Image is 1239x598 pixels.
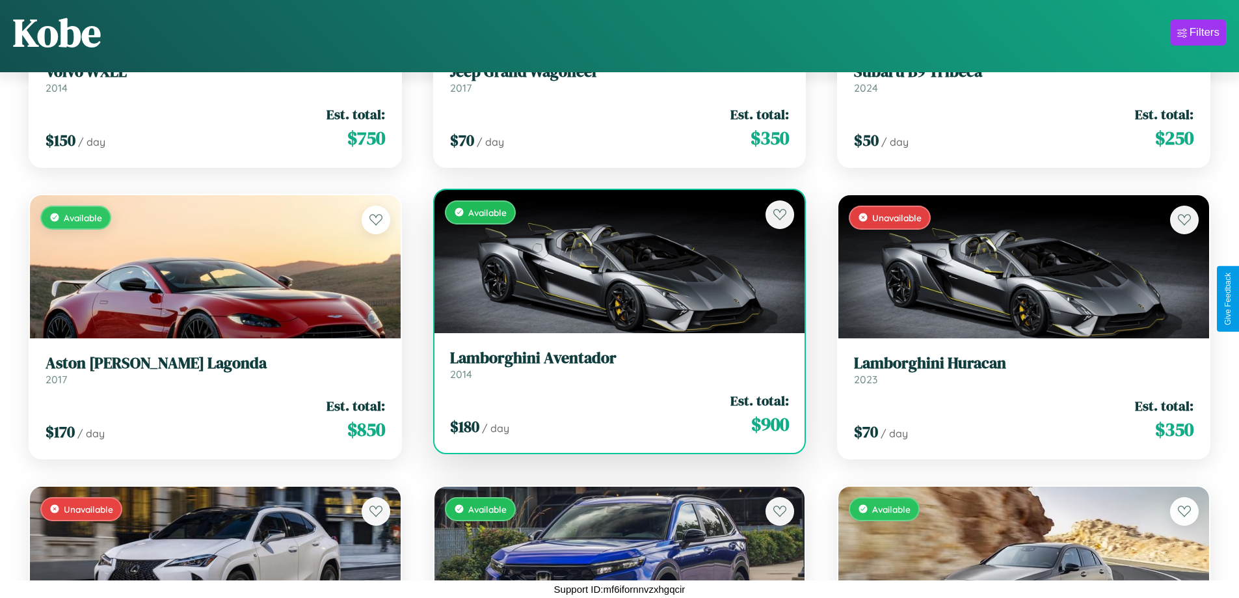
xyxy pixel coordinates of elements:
[46,62,385,81] h3: Volvo WXLL
[450,416,479,437] span: $ 180
[450,349,790,368] h3: Lamborghini Aventador
[326,396,385,415] span: Est. total:
[1155,416,1193,442] span: $ 350
[46,354,385,373] h3: Aston [PERSON_NAME] Lagonda
[854,129,879,151] span: $ 50
[46,62,385,94] a: Volvo WXLL2014
[751,411,789,437] span: $ 900
[482,422,509,435] span: / day
[854,62,1193,94] a: Subaru B9 Tribeca2024
[450,349,790,381] a: Lamborghini Aventador2014
[730,391,789,410] span: Est. total:
[46,354,385,386] a: Aston [PERSON_NAME] Lagonda2017
[347,125,385,151] span: $ 750
[730,105,789,124] span: Est. total:
[13,6,101,59] h1: Kobe
[46,373,67,386] span: 2017
[881,135,909,148] span: / day
[78,135,105,148] span: / day
[477,135,504,148] span: / day
[854,354,1193,373] h3: Lamborghini Huracan
[1135,105,1193,124] span: Est. total:
[64,212,102,223] span: Available
[872,504,911,515] span: Available
[554,580,686,598] p: Support ID: mf6ifornnvzxhgqcir
[46,81,68,94] span: 2014
[1155,125,1193,151] span: $ 250
[450,129,474,151] span: $ 70
[46,421,75,442] span: $ 170
[881,427,908,440] span: / day
[854,354,1193,386] a: Lamborghini Huracan2023
[854,421,878,442] span: $ 70
[347,416,385,442] span: $ 850
[326,105,385,124] span: Est. total:
[751,125,789,151] span: $ 350
[1190,26,1219,39] div: Filters
[468,504,507,515] span: Available
[64,504,113,515] span: Unavailable
[1171,20,1226,46] button: Filters
[77,427,105,440] span: / day
[854,81,878,94] span: 2024
[854,373,877,386] span: 2023
[854,62,1193,81] h3: Subaru B9 Tribeca
[468,207,507,218] span: Available
[1135,396,1193,415] span: Est. total:
[46,129,75,151] span: $ 150
[1223,273,1232,325] div: Give Feedback
[450,81,472,94] span: 2017
[450,368,472,381] span: 2014
[450,62,790,94] a: Jeep Grand Wagoneer2017
[450,62,790,81] h3: Jeep Grand Wagoneer
[872,212,922,223] span: Unavailable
